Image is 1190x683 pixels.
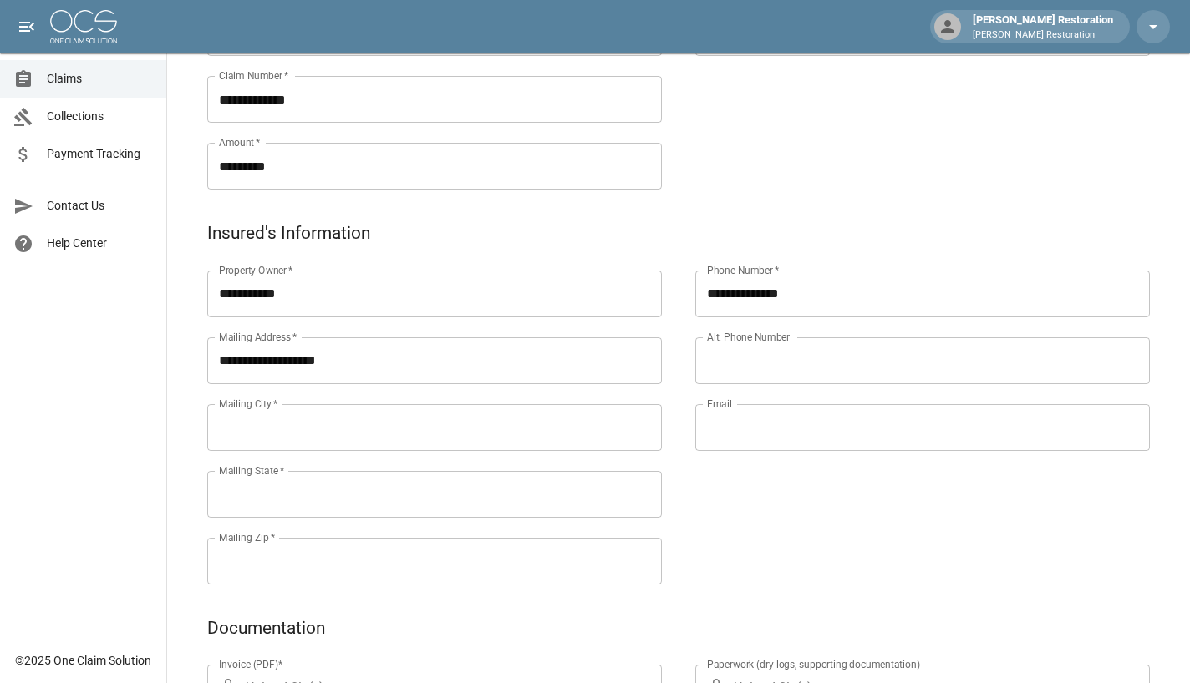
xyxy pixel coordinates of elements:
[219,135,261,149] label: Amount
[219,397,278,411] label: Mailing City
[50,10,117,43] img: ocs-logo-white-transparent.png
[219,68,288,83] label: Claim Number
[47,145,153,163] span: Payment Tracking
[707,397,732,411] label: Email
[707,657,920,671] label: Paperwork (dry logs, supporting documentation)
[973,28,1113,43] p: [PERSON_NAME] Restoration
[47,235,153,252] span: Help Center
[47,70,153,88] span: Claims
[966,12,1120,42] div: [PERSON_NAME] Restoration
[219,330,297,344] label: Mailing Address
[47,108,153,125] span: Collections
[47,197,153,215] span: Contact Us
[10,10,43,43] button: open drawer
[707,263,779,277] label: Phone Number
[219,657,283,671] label: Invoice (PDF)*
[219,463,284,478] label: Mailing State
[219,263,293,277] label: Property Owner
[219,530,276,544] label: Mailing Zip
[707,330,790,344] label: Alt. Phone Number
[15,652,151,669] div: © 2025 One Claim Solution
